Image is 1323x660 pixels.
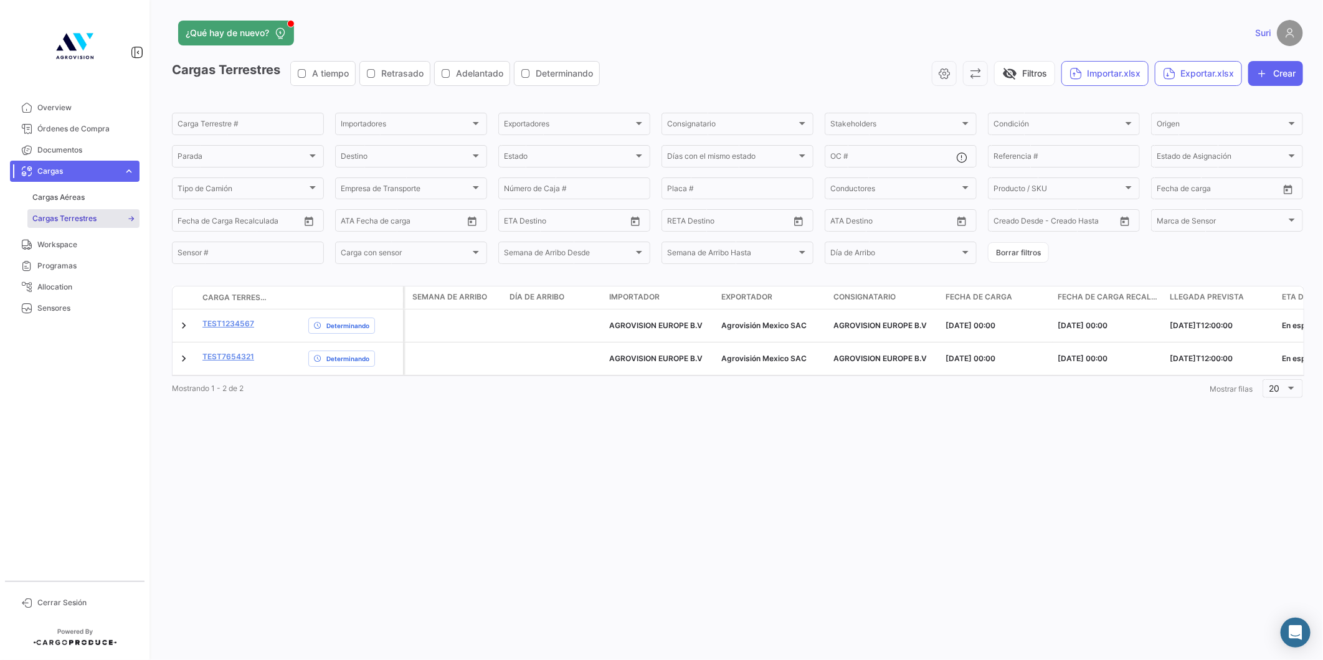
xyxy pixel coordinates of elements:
span: Fecha de Carga Recalculada [1058,291,1160,303]
span: Documentos [37,144,135,156]
span: Semana de Arribo Hasta [667,250,797,259]
span: A tiempo [312,67,349,80]
span: AGROVISION EUROPE B.V [609,354,703,363]
span: Días con el mismo estado [667,154,797,163]
button: Crear [1248,61,1303,86]
a: Documentos [10,139,140,161]
span: Retrasado [381,67,424,80]
span: Programas [37,260,135,271]
img: placeholder-user.png [1277,20,1303,46]
a: Sensores [10,298,140,319]
input: Desde [1157,186,1179,195]
input: Desde [504,218,526,227]
datatable-header-cell: Fecha de carga [941,286,1053,309]
button: Importar.xlsx [1061,61,1149,86]
datatable-header-cell: Estado de Envio [303,293,403,303]
span: Overview [37,102,135,113]
span: ¿Qué hay de nuevo? [186,27,269,39]
span: 2025-09-03T12:00:00 [1170,321,1233,330]
span: Condición [993,121,1123,130]
span: Mostrar filas [1210,384,1253,394]
span: Exportador [721,291,772,303]
input: Desde [667,218,690,227]
span: AGROVISION EUROPE B.V [833,321,927,330]
span: Agrovisión Mexico SAC [721,321,807,330]
button: visibility_offFiltros [994,61,1055,86]
span: Semana de Arribo Desde [504,250,633,259]
span: [DATE] 00:00 [946,321,995,330]
span: Mostrando 1 - 2 de 2 [172,384,244,393]
span: [DATE] 00:00 [1058,321,1107,330]
span: Suri [1255,27,1271,39]
input: Hasta [209,218,267,227]
span: Agrovisión Mexico SAC [721,354,807,363]
a: Allocation [10,276,140,298]
span: Stakeholders [830,121,960,130]
span: Día de Arribo [830,250,960,259]
span: Consignatario [667,121,797,130]
button: Adelantado [435,62,510,85]
span: Origen [1157,121,1286,130]
input: Creado Hasta [1052,218,1111,227]
span: 2025-09-03T12:00:00 [1170,354,1233,363]
button: Open calendar [1116,212,1134,230]
span: Carga Terrestre # [202,292,267,303]
span: Semana de Arribo [412,291,487,303]
span: AGROVISION EUROPE B.V [833,354,927,363]
button: Determinando [514,62,599,85]
span: Marca de Sensor [1157,218,1286,227]
span: Sensores [37,303,135,314]
span: visibility_off [1002,66,1017,81]
a: Cargas Terrestres [27,209,140,228]
span: Exportadores [504,121,633,130]
button: Open calendar [626,212,645,230]
img: 9b0bf2eb-1382-42e1-9c6f-7ba223f31c97.jpg [44,15,106,77]
span: Importadores [341,121,470,130]
button: Exportar.xlsx [1155,61,1242,86]
button: A tiempo [291,62,355,85]
h3: Cargas Terrestres [172,61,604,86]
span: Fecha de carga [946,291,1012,303]
span: Determinando [326,321,369,331]
span: Estado de Asignación [1157,154,1286,163]
span: expand_more [123,166,135,177]
span: Cerrar Sesión [37,597,135,608]
a: test7654321 [202,351,254,362]
a: Cargas Aéreas [27,188,140,207]
span: Workspace [37,239,135,250]
input: ATD Hasta [389,218,447,227]
a: Órdenes de Compra [10,118,140,139]
span: 20 [1269,383,1280,394]
datatable-header-cell: Consignatario [828,286,941,309]
span: Determinando [536,67,593,80]
span: Determinando [326,354,369,364]
span: Adelantado [456,67,503,80]
datatable-header-cell: Llegada prevista [1165,286,1277,309]
span: AGROVISION EUROPE B.V [609,321,703,330]
span: [DATE] 00:00 [1058,354,1107,363]
span: Estado [504,154,633,163]
datatable-header-cell: Fecha de Carga Recalculada [1053,286,1165,309]
span: Importador [609,291,660,303]
a: test1234567 [202,318,254,329]
datatable-header-cell: Semana de Arribo [405,286,505,309]
input: ATA Hasta [877,218,936,227]
span: Cargas Terrestres [32,213,97,224]
div: Abrir Intercom Messenger [1281,618,1311,648]
datatable-header-cell: Día de Arribo [505,286,604,309]
span: Llegada prevista [1170,291,1244,303]
datatable-header-cell: Exportador [716,286,828,309]
span: Parada [178,154,307,163]
span: Consignatario [833,291,896,303]
span: Destino [341,154,470,163]
span: Cargas [37,166,118,177]
input: Hasta [535,218,594,227]
span: [DATE] 00:00 [946,354,995,363]
span: Tipo de Camión [178,186,307,195]
span: Día de Arribo [510,291,564,303]
span: Empresa de Transporte [341,186,470,195]
datatable-header-cell: Póliza [272,293,303,303]
span: Carga con sensor [341,250,470,259]
button: Open calendar [952,212,971,230]
button: Retrasado [360,62,430,85]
